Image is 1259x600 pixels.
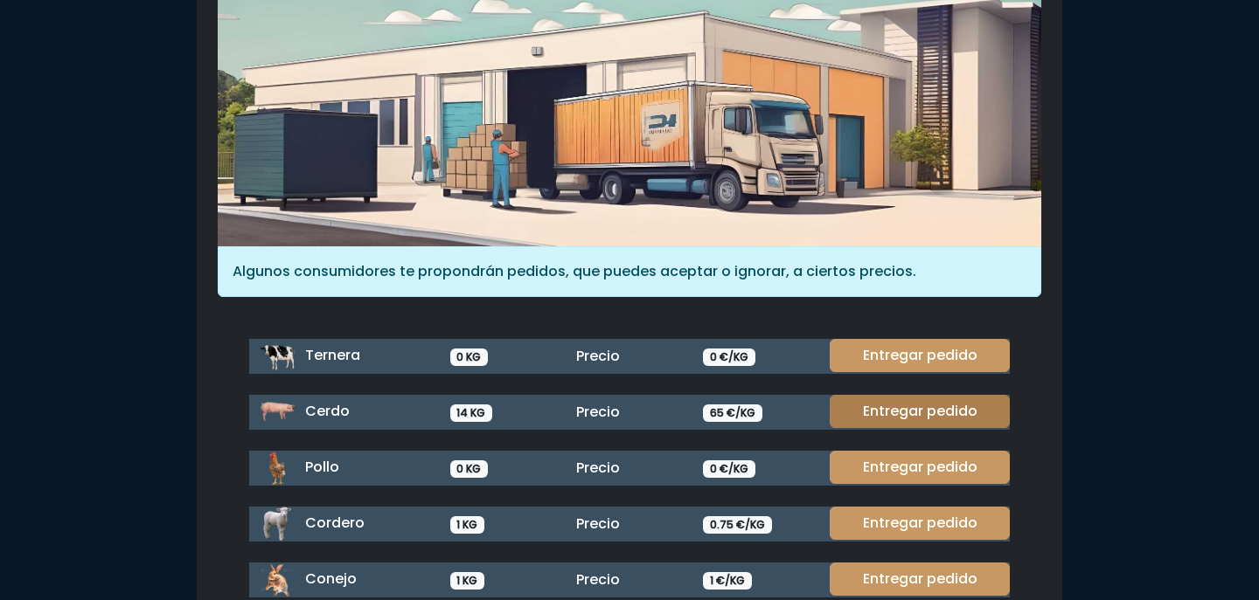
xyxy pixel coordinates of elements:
[566,402,692,423] div: Precio
[566,569,692,590] div: Precio
[450,348,489,366] span: 0 KG
[830,339,1010,372] a: Entregar pedido
[260,507,295,541] img: cordero.png
[305,569,357,589] span: Conejo
[218,246,1041,297] div: Algunos consumidores te propondrán pedidos, que puedes aceptar o ignorar, a ciertos precios.
[703,348,755,366] span: 0 €/KG
[450,404,493,422] span: 14 KG
[260,339,295,374] img: ternera.png
[450,460,489,478] span: 0 KG
[260,451,295,486] img: pollo.png
[830,451,1010,484] a: Entregar pedido
[450,516,485,534] span: 1 KG
[305,345,360,365] span: Ternera
[450,572,485,590] span: 1 KG
[703,460,755,478] span: 0 €/KG
[566,514,692,534] div: Precio
[830,395,1010,428] a: Entregar pedido
[260,395,295,430] img: cerdo.png
[305,457,339,477] span: Pollo
[703,572,752,590] span: 1 €/KG
[703,516,772,534] span: 0.75 €/KG
[260,562,295,597] img: conejo.png
[830,507,1010,540] a: Entregar pedido
[566,346,692,367] div: Precio
[566,458,692,479] div: Precio
[830,562,1010,596] a: Entregar pedido
[305,401,350,421] span: Cerdo
[305,513,365,533] span: Cordero
[703,404,762,422] span: 65 €/KG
